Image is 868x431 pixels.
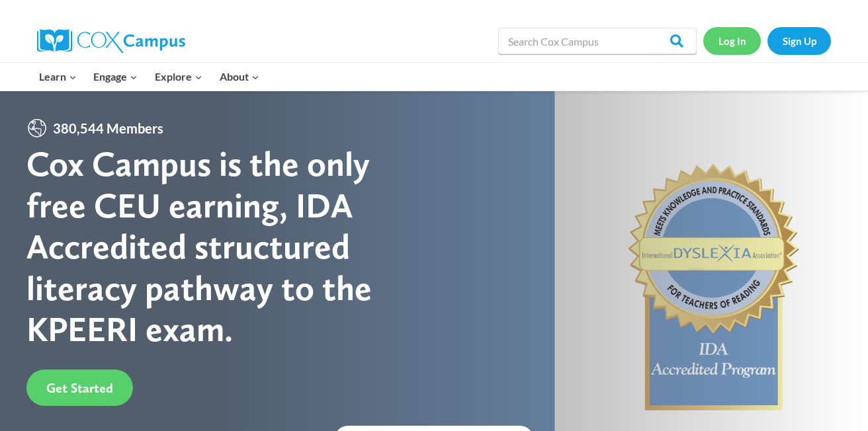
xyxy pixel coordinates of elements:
[26,370,133,406] a: Get Started
[85,63,147,91] button: Child menu of Engage
[48,118,169,139] span: 380,544 Members
[26,143,434,350] div: Cox Campus is the only free CEU earning, IDA Accredited structured literacy pathway to the KPEERI...
[498,28,697,54] input: Search Cox Campus
[703,27,831,54] nav: Secondary Navigation
[30,63,85,91] button: Child menu of Learn
[46,380,113,396] span: Get Started
[211,63,268,91] button: Child menu of About
[767,27,831,54] a: Sign Up
[30,63,267,91] nav: Primary Navigation
[703,27,761,54] a: Log In
[37,29,185,53] img: Cox Campus
[146,63,211,91] button: Child menu of Explore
